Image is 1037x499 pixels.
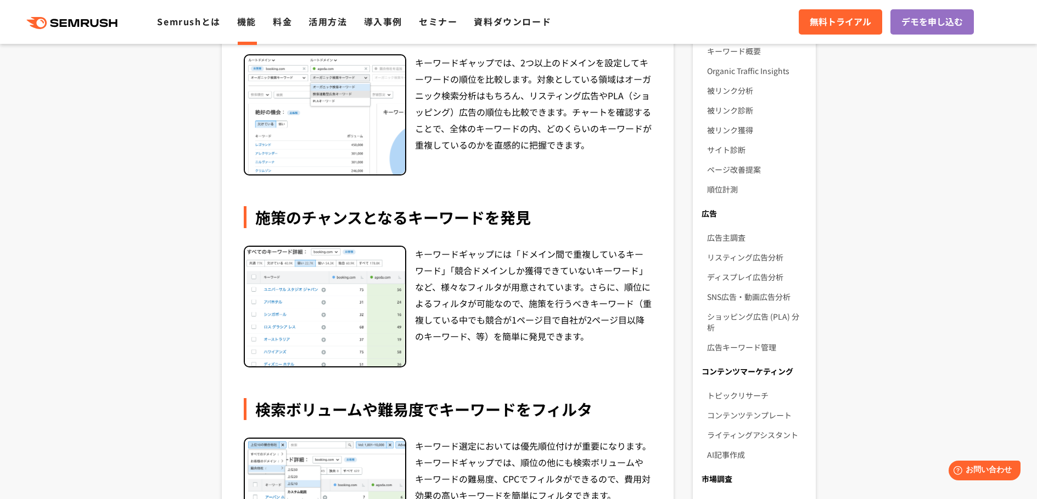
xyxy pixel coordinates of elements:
[237,15,256,28] a: 機能
[707,228,806,247] a: 広告主調査
[415,246,652,367] div: キーワードギャップには「ドメイン間で重複しているキーワード」「競合ドメインしか獲得できていないキーワード」など、様々なフィルタが用意されています。さらに、順位によるフィルタが可能なので、施策を行...
[707,337,806,357] a: 広告キーワード管理
[707,81,806,100] a: 被リンク分析
[799,9,882,35] a: 無料トライアル
[693,203,815,223] div: 広告
[707,385,806,405] a: トピックリサーチ
[245,247,405,366] img: キーワード比較 自社が弱いキーワード
[939,456,1025,487] iframe: Help widget launcher
[693,361,815,381] div: コンテンツマーケティング
[693,469,815,489] div: 市場調査
[707,61,806,81] a: Organic Traffic Insights
[707,307,806,337] a: ショッピング広告 (PLA) 分析
[901,15,963,29] span: デモを申し込む
[244,398,652,420] div: 検索ボリュームや難易度でキーワードをフィルタ
[890,9,974,35] a: デモを申し込む
[707,405,806,425] a: コンテンツテンプレート
[707,120,806,140] a: 被リンク獲得
[474,15,551,28] a: 資料ダウンロード
[157,15,220,28] a: Semrushとは
[707,140,806,160] a: サイト診断
[364,15,402,28] a: 導入事例
[244,206,652,228] div: 施策のチャンスとなるキーワードを発見
[707,267,806,287] a: ディスプレイ広告分析
[707,247,806,267] a: リスティング広告分析
[707,179,806,199] a: 順位計測
[707,287,806,307] a: SNS広告・動画広告分析
[419,15,457,28] a: セミナー
[707,100,806,120] a: 被リンク診断
[707,41,806,61] a: キーワード概要
[707,425,806,445] a: ライティングアシスタント
[415,54,652,176] div: キーワードギャップでは、2つ以上のドメインを設定してキーワードの順位を比較します。対象としている領域はオーガニック検索分析はもちろん、リスティング広告やPLA（ショッピング）広告の順位も比較でき...
[309,15,347,28] a: 活用方法
[707,445,806,464] a: AI記事作成
[273,15,292,28] a: 料金
[707,160,806,179] a: ページ改善提案
[810,15,871,29] span: 無料トライアル
[245,55,405,175] img: キーワード比較 オーガニック検索 PPC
